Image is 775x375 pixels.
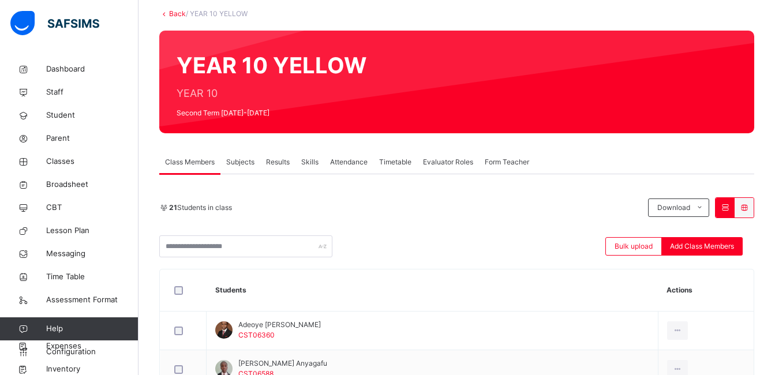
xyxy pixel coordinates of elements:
[46,271,138,283] span: Time Table
[266,157,290,167] span: Results
[46,346,138,358] span: Configuration
[330,157,368,167] span: Attendance
[226,157,254,167] span: Subjects
[46,202,138,213] span: CBT
[46,87,138,98] span: Staff
[46,294,138,306] span: Assessment Format
[670,241,734,252] span: Add Class Members
[657,202,690,213] span: Download
[46,179,138,190] span: Broadsheet
[238,331,275,339] span: CST06360
[207,269,658,312] th: Students
[46,63,138,75] span: Dashboard
[177,108,366,118] span: Second Term [DATE]-[DATE]
[379,157,411,167] span: Timetable
[10,11,99,35] img: safsims
[169,202,232,213] span: Students in class
[46,156,138,167] span: Classes
[46,110,138,121] span: Student
[485,157,529,167] span: Form Teacher
[169,9,186,18] a: Back
[46,363,138,375] span: Inventory
[301,157,319,167] span: Skills
[46,248,138,260] span: Messaging
[186,9,248,18] span: / YEAR 10 YELLOW
[615,241,653,252] span: Bulk upload
[238,320,321,330] span: Adeoye [PERSON_NAME]
[169,203,177,212] b: 21
[238,358,327,369] span: [PERSON_NAME] Anyagafu
[423,157,473,167] span: Evaluator Roles
[46,323,138,335] span: Help
[658,269,754,312] th: Actions
[165,157,215,167] span: Class Members
[46,225,138,237] span: Lesson Plan
[46,133,138,144] span: Parent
